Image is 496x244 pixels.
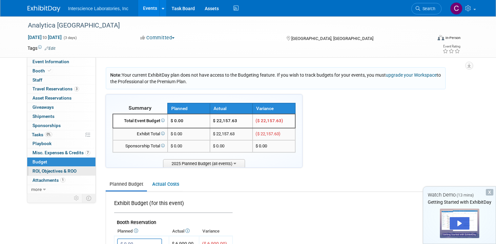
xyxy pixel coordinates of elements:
[32,150,90,155] span: Misc. Expenses & Credits
[171,131,182,136] span: $ 0.00
[445,35,461,40] div: In-Person
[85,150,90,155] span: 7
[31,187,42,192] span: more
[27,94,95,103] a: Asset Reservations
[397,34,461,44] div: Event Format
[171,118,183,123] span: $ 0.00
[45,46,55,51] a: Edit
[27,185,95,194] a: more
[27,76,95,84] a: Staff
[28,6,60,12] img: ExhibitDay
[420,6,435,11] span: Search
[210,114,253,128] td: $ 22,157.63
[32,104,54,110] span: Giveaways
[32,95,72,101] span: Asset Reservations
[450,217,469,230] div: Play
[27,103,95,112] a: Giveaways
[27,112,95,121] a: Shipments
[68,6,129,11] span: Interscience Laboratories, Inc
[116,118,165,124] div: Total Event Budget
[27,130,95,139] a: Tasks0%
[45,132,52,137] span: 0%
[27,66,95,75] a: Booth
[32,68,52,73] span: Booth
[256,143,267,148] span: $ 0.00
[28,34,62,40] span: [DATE] [DATE]
[210,128,253,140] td: $ 22,157.63
[110,72,441,84] span: Your current ExhibitDay plan does not have access to the Budgeting feature. If you wish to track ...
[110,72,122,78] span: Note:
[116,131,165,137] div: Exhibit Total
[60,178,65,182] span: 1
[256,118,283,123] span: ($ 22,157.63)
[199,227,233,236] th: Variance
[27,84,95,93] a: Travel Reservations3
[438,35,444,40] img: Format-Inperson.png
[32,159,47,164] span: Budget
[32,141,52,146] span: Playbook
[27,148,95,157] a: Misc. Expenses & Credits7
[423,192,496,198] div: Watch Demo
[411,3,442,14] a: Search
[169,227,199,236] th: Actual
[486,189,493,196] div: Dismiss
[26,20,424,31] div: Analytica [GEOGRAPHIC_DATA]
[450,2,463,15] img: Chris Hawkins
[116,143,165,149] div: Sponsorship Total
[168,103,210,114] th: Planned
[71,194,82,202] td: Personalize Event Tab Strip
[27,158,95,166] a: Budget
[32,59,69,64] span: Event Information
[114,200,230,211] div: Exhibit Budget (for this event)
[74,86,79,91] span: 3
[171,143,182,148] span: $ 0.00
[457,193,474,197] span: (13 mins)
[28,45,55,51] td: Tags
[32,168,76,174] span: ROI, Objectives & ROO
[27,121,95,130] a: Sponsorships
[129,105,152,111] span: Summary
[114,213,233,227] td: Booth Reservation
[27,139,95,148] a: Playbook
[27,57,95,66] a: Event Information
[210,103,253,114] th: Actual
[32,178,65,183] span: Attachments
[291,36,373,41] span: [GEOGRAPHIC_DATA], [GEOGRAPHIC_DATA]
[82,194,95,202] td: Toggle Event Tabs
[27,167,95,176] a: ROI, Objectives & ROO
[106,178,147,190] a: Planned Budget
[48,69,51,72] i: Booth reservation complete
[423,199,496,205] div: Getting Started with ExhibitDay
[138,34,177,41] button: Committed
[32,86,79,91] span: Travel Reservations
[63,36,77,40] span: (3 days)
[114,227,169,236] th: Planned
[32,114,54,119] span: Shipments
[210,140,253,152] td: $ 0.00
[163,159,245,167] span: 2025 Planned Budget (all events)
[148,178,183,190] a: Actual Costs
[256,131,280,136] span: ($ 22,157.63)
[27,176,95,185] a: Attachments1
[443,45,460,48] div: Event Rating
[32,77,42,83] span: Staff
[253,103,295,114] th: Variance
[32,123,61,128] span: Sponsorships
[32,132,52,137] span: Tasks
[42,35,48,40] span: to
[386,72,437,78] a: upgrade your Workspace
